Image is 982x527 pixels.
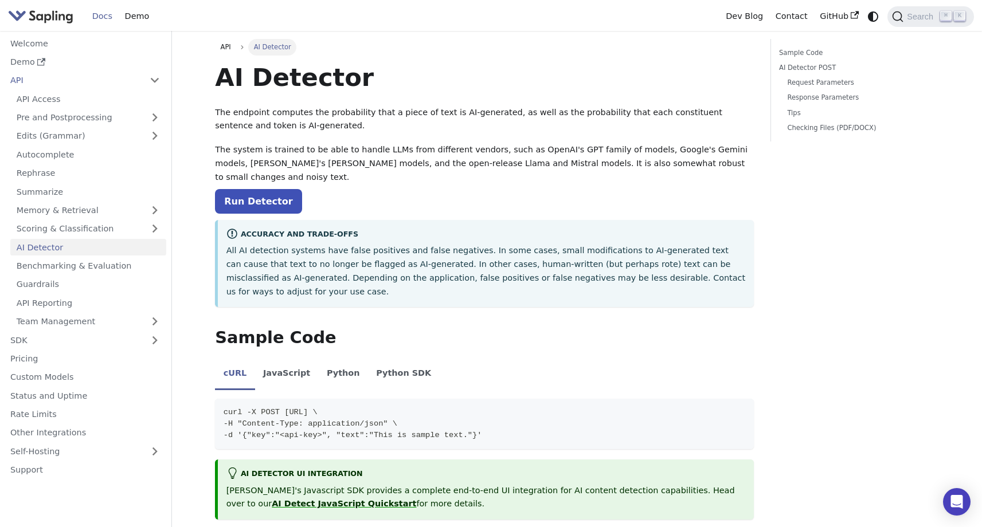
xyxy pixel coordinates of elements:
[903,12,940,21] span: Search
[787,123,930,133] a: Checking Files (PDF/DOCX)
[779,62,934,73] a: AI Detector POST
[10,183,166,200] a: Summarize
[86,7,119,25] a: Docs
[10,202,166,219] a: Memory & Retrieval
[4,406,166,423] a: Rate Limits
[8,8,77,25] a: Sapling.ai
[10,91,166,107] a: API Access
[255,359,319,391] li: JavaScript
[215,106,754,133] p: The endpoint computes the probability that a piece of text is AI-generated, as well as the probab...
[10,294,166,311] a: API Reporting
[787,77,930,88] a: Request Parameters
[10,165,166,182] a: Rephrase
[224,431,482,439] span: -d '{"key":"<api-key>", "text":"This is sample text."}'
[8,8,73,25] img: Sapling.ai
[215,39,754,55] nav: Breadcrumbs
[865,8,882,25] button: Switch between dark and light mode (currently system mode)
[787,92,930,103] a: Response Parameters
[10,146,166,163] a: Autocomplete
[272,499,416,508] a: AI Detect JavaScript Quickstart
[4,443,166,459] a: Self-Hosting
[4,72,143,89] a: API
[779,48,934,58] a: Sample Code
[368,359,440,391] li: Python SDK
[787,108,930,119] a: Tips
[224,419,397,428] span: -H "Content-Type: application/json" \
[215,328,754,348] h2: Sample Code
[248,39,296,55] span: AI Detector
[10,109,166,126] a: Pre and Postprocessing
[943,488,971,516] div: Open Intercom Messenger
[954,11,965,21] kbd: K
[215,39,236,55] a: API
[215,189,302,214] a: Run Detector
[4,387,166,404] a: Status and Uptime
[10,313,166,330] a: Team Management
[4,351,166,367] a: Pricing
[10,258,166,274] a: Benchmarking & Evaluation
[221,43,231,51] span: API
[119,7,155,25] a: Demo
[224,408,318,416] span: curl -X POST [URL] \
[10,239,166,255] a: AI Detector
[215,143,754,184] p: The system is trained to be able to handle LLMs from different vendors, such as OpenAI's GPT fami...
[10,276,166,293] a: Guardrails
[10,128,166,144] a: Edits (Grammar)
[813,7,864,25] a: GitHub
[719,7,769,25] a: Dev Blog
[226,228,746,242] div: Accuracy and Trade-offs
[940,11,952,21] kbd: ⌘
[4,35,166,52] a: Welcome
[887,6,973,27] button: Search (Command+K)
[226,467,746,481] div: AI Detector UI integration
[319,359,368,391] li: Python
[143,332,166,348] button: Expand sidebar category 'SDK'
[4,54,166,70] a: Demo
[769,7,814,25] a: Contact
[226,244,746,298] p: All AI detection systems have false positives and false negatives. In some cases, small modificat...
[4,462,166,478] a: Support
[143,72,166,89] button: Collapse sidebar category 'API'
[4,332,143,348] a: SDK
[226,484,746,512] p: [PERSON_NAME]'s Javascript SDK provides a complete end-to-end UI integration for AI content detec...
[4,424,166,441] a: Other Integrations
[10,221,166,237] a: Scoring & Classification
[4,369,166,386] a: Custom Models
[215,359,255,391] li: cURL
[215,62,754,93] h1: AI Detector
